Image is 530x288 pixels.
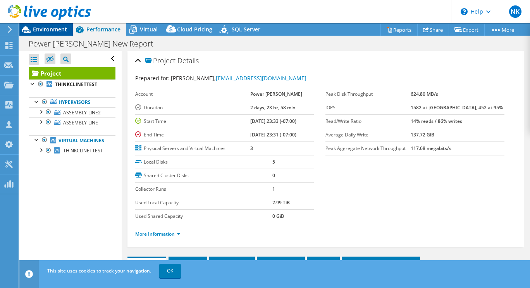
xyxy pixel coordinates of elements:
[135,90,251,98] label: Account
[33,26,67,33] span: Environment
[411,104,503,111] b: 1582 at [GEOGRAPHIC_DATA], 452 at 95%
[213,259,251,267] span: Inventory
[325,117,411,125] label: Read/Write Ratio
[216,74,306,82] a: [EMAIL_ADDRESS][DOMAIN_NAME]
[449,24,485,36] a: Export
[272,213,284,219] b: 0 GiB
[29,67,115,79] a: Project
[29,107,115,117] a: ASSEMBLY-LINE2
[177,56,199,65] span: Details
[135,131,251,139] label: End Time
[145,57,176,65] span: Project
[172,259,203,267] span: Servers
[135,172,272,179] label: Shared Cluster Disks
[272,159,275,165] b: 5
[171,74,306,82] span: [PERSON_NAME],
[135,74,170,82] label: Prepared for:
[86,26,120,33] span: Performance
[380,24,418,36] a: Reports
[232,26,260,33] span: SQL Server
[63,147,103,154] span: THINKCLINETTEST
[55,81,97,88] b: THINKCLINETTEST
[325,104,411,112] label: IOPS
[250,91,302,97] b: Power [PERSON_NAME]
[29,97,115,107] a: Hypervisors
[29,146,115,156] a: THINKCLINETTEST
[135,231,181,237] a: More Information
[140,26,158,33] span: Virtual
[325,131,411,139] label: Average Daily Write
[411,131,434,138] b: 137.72 GiB
[135,212,272,220] label: Used Shared Capacity
[325,145,411,152] label: Peak Aggregate Network Throughput
[261,259,301,267] span: Hypervisor
[135,117,251,125] label: Start Time
[250,131,296,138] b: [DATE] 23:31 (-07:00)
[484,24,520,36] a: More
[272,186,275,192] b: 1
[29,117,115,128] a: ASSEMBLY-LINE
[417,24,449,36] a: Share
[47,267,151,274] span: This site uses cookies to track your navigation.
[461,8,468,15] svg: \n
[325,90,411,98] label: Peak Disk Throughput
[272,199,290,206] b: 2.99 TiB
[29,79,115,90] a: THINKCLINETTEST
[411,145,451,152] b: 117.68 megabits/s
[135,185,272,193] label: Collector Runs
[272,172,275,179] b: 0
[135,158,272,166] label: Local Disks
[63,119,98,126] span: ASSEMBLY-LINE
[311,259,336,267] span: Disks
[250,118,296,124] b: [DATE] 23:33 (-07:00)
[411,118,462,124] b: 14% reads / 86% writes
[131,259,162,267] span: Graphs
[135,199,272,207] label: Used Local Capacity
[411,91,438,97] b: 624.80 MB/s
[509,5,521,18] span: NK
[135,145,251,152] label: Physical Servers and Virtual Machines
[25,40,165,48] h1: Power [PERSON_NAME] New Report
[177,26,212,33] span: Cloud Pricing
[250,104,296,111] b: 2 days, 23 hr, 58 min
[135,104,251,112] label: Duration
[29,135,115,145] a: Virtual Machines
[346,259,416,267] span: Installed Applications
[250,145,253,152] b: 3
[63,109,101,116] span: ASSEMBLY-LINE2
[159,264,181,278] a: OK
